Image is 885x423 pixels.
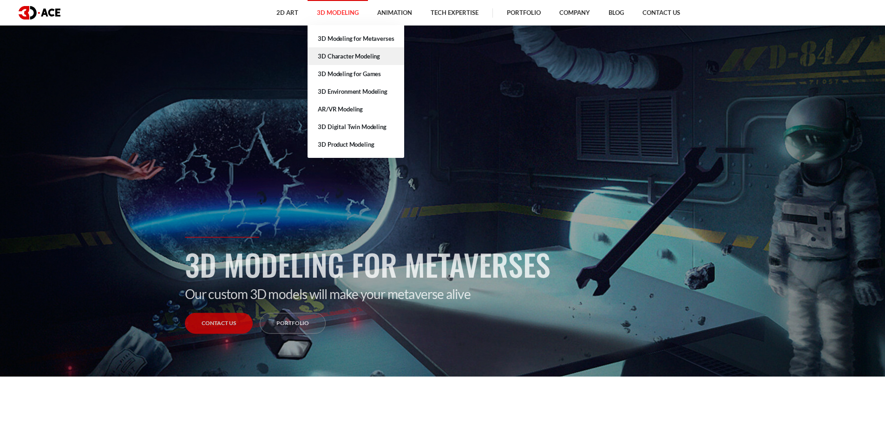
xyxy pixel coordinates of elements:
img: logo dark [19,6,60,20]
a: 3D Modeling for Metaverses [308,30,404,47]
a: 3D Modeling for Games [308,65,404,83]
a: 3D Digital Twin Modeling [308,118,404,136]
p: Our custom 3D models will make your metaverse alive [185,286,701,302]
h1: 3D Modeling for Metaverses [185,242,701,286]
a: 3D Character Modeling [308,47,404,65]
a: Portfolio [260,313,326,334]
a: 3D Product Modeling [308,136,404,153]
a: AR/VR Modeling [308,100,404,118]
a: Contact Us [185,313,253,334]
a: 3D Environment Modeling [308,83,404,100]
